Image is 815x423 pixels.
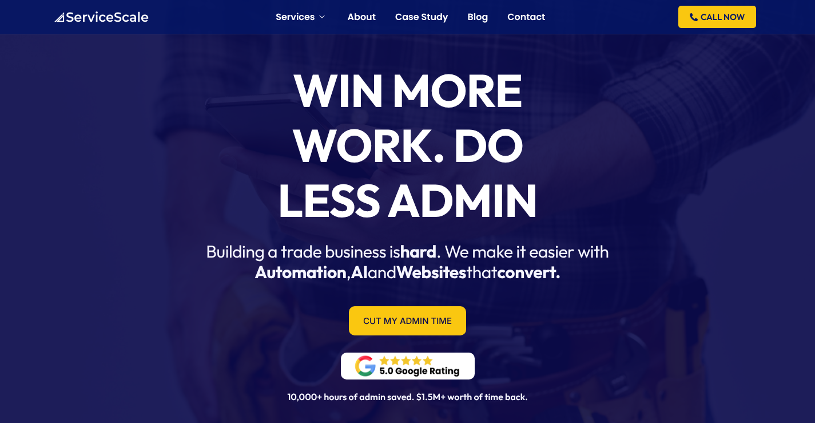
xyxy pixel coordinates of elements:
[348,13,376,22] a: About
[171,241,644,282] h2: Building a trade business is . We make it easier with , and that
[248,63,567,228] h1: Win More Work. Do Less Admin
[507,13,545,22] a: Contact
[701,13,745,21] span: CALL NOW
[53,11,149,22] a: ServiceScale logo representing business automation for tradies
[396,262,466,282] span: Websites
[497,262,560,282] span: convert.
[467,13,488,22] a: Blog
[349,306,466,335] a: Cut My Admin Time
[400,241,436,262] span: hard
[53,11,149,23] img: ServiceScale logo representing business automation for tradies
[53,391,762,404] h6: 10,000+ hours of admin saved. $1.5M+ worth of time back.
[395,13,448,22] a: Case Study
[351,262,368,282] span: AI
[276,13,328,22] a: Services
[255,262,346,282] span: Automation
[678,6,756,28] a: CALL NOW
[363,317,452,325] span: Cut My Admin Time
